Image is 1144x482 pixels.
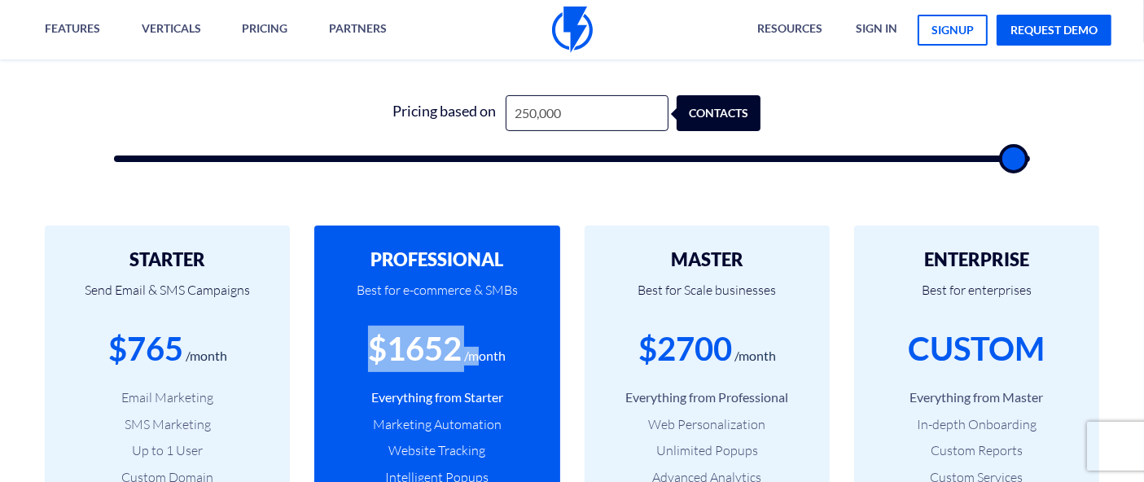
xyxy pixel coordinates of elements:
[464,347,506,366] div: /month
[384,95,506,132] div: Pricing based on
[918,15,988,46] a: signup
[69,250,265,269] h2: STARTER
[339,250,535,269] h2: PROFESSIONAL
[69,270,265,326] p: Send Email & SMS Campaigns
[689,95,773,132] div: contacts
[69,388,265,407] li: Email Marketing
[339,270,535,326] p: Best for e-commerce & SMBs
[339,441,535,460] li: Website Tracking
[339,388,535,407] li: Everything from Starter
[69,441,265,460] li: Up to 1 User
[908,326,1045,372] div: CUSTOM
[609,415,805,434] li: Web Personalization
[734,347,776,366] div: /month
[609,270,805,326] p: Best for Scale businesses
[879,270,1075,326] p: Best for enterprises
[997,15,1111,46] a: request demo
[879,250,1075,269] h2: ENTERPRISE
[879,415,1075,434] li: In-depth Onboarding
[69,415,265,434] li: SMS Marketing
[879,441,1075,460] li: Custom Reports
[339,415,535,434] li: Marketing Automation
[609,388,805,407] li: Everything from Professional
[186,347,227,366] div: /month
[108,326,183,372] div: $765
[879,388,1075,407] li: Everything from Master
[368,326,462,372] div: $1652
[638,326,732,372] div: $2700
[609,250,805,269] h2: MASTER
[609,441,805,460] li: Unlimited Popups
